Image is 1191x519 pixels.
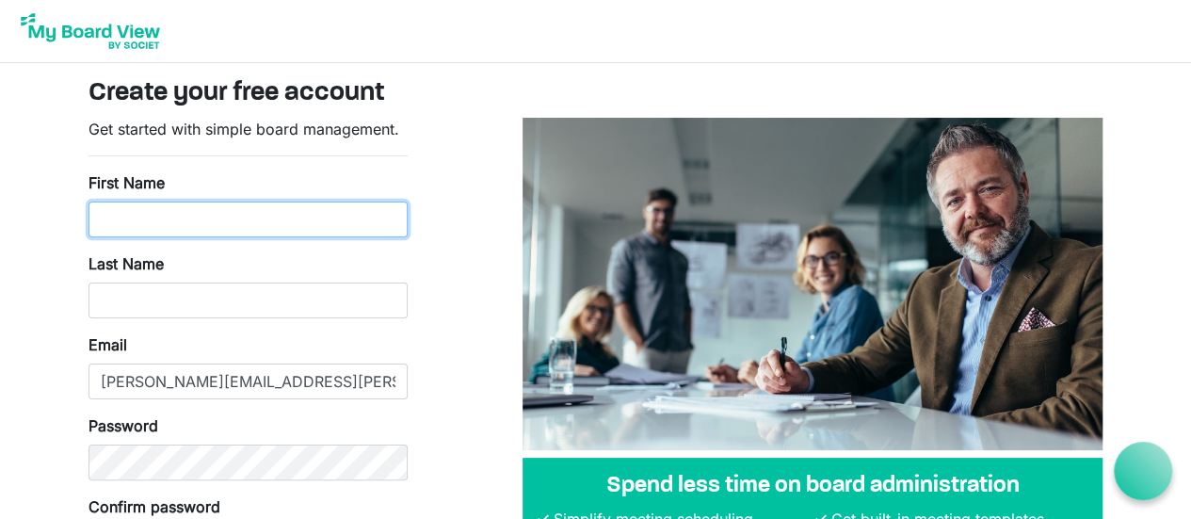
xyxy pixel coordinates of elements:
[89,495,220,518] label: Confirm password
[89,120,399,138] span: Get started with simple board management.
[89,414,158,437] label: Password
[89,78,1103,110] h3: Create your free account
[15,8,166,55] img: My Board View Logo
[523,118,1102,450] img: A photograph of board members sitting at a table
[538,473,1087,500] h4: Spend less time on board administration
[89,333,127,356] label: Email
[89,252,164,275] label: Last Name
[89,171,165,194] label: First Name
